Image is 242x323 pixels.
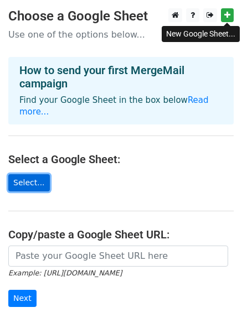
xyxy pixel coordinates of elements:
[19,95,209,117] a: Read more...
[8,246,228,267] input: Paste your Google Sheet URL here
[19,64,223,90] h4: How to send your first MergeMail campaign
[8,228,234,241] h4: Copy/paste a Google Sheet URL:
[8,174,50,191] a: Select...
[19,95,223,118] p: Find your Google Sheet in the box below
[162,26,240,42] div: New Google Sheet...
[8,153,234,166] h4: Select a Google Sheet:
[187,270,242,323] iframe: Chat Widget
[8,29,234,40] p: Use one of the options below...
[8,269,122,277] small: Example: [URL][DOMAIN_NAME]
[8,290,37,307] input: Next
[8,8,234,24] h3: Choose a Google Sheet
